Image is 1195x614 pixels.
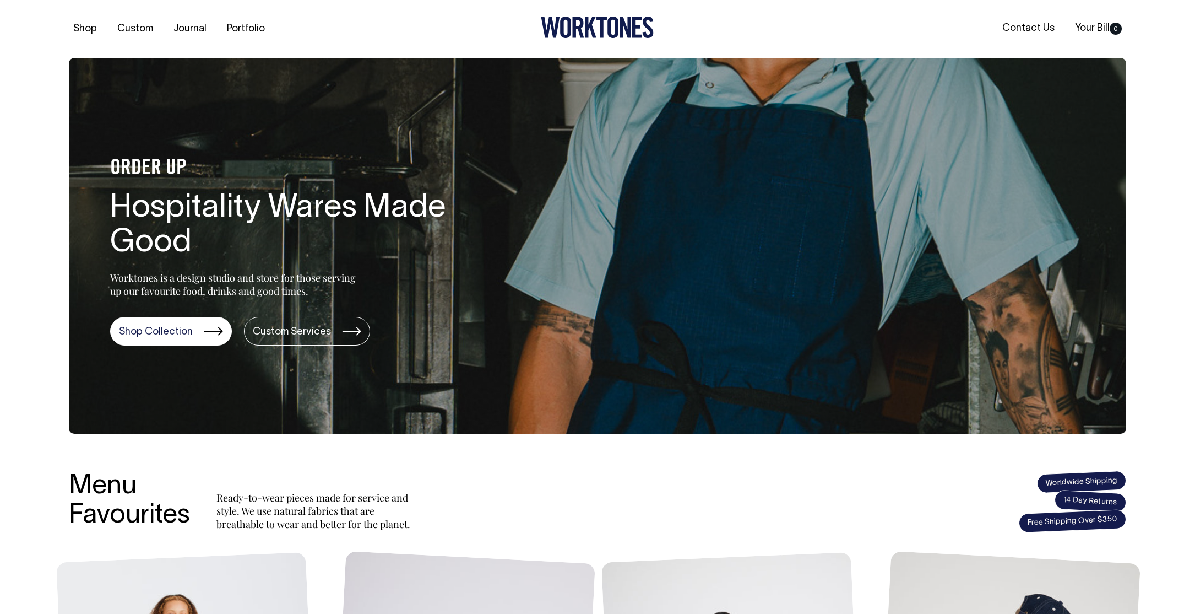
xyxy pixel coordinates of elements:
span: Worldwide Shipping [1036,470,1126,493]
a: Journal [169,20,211,38]
p: Worktones is a design studio and store for those serving up our favourite food, drinks and good t... [110,271,361,298]
a: Shop [69,20,101,38]
a: Your Bill0 [1071,19,1126,37]
a: Custom [113,20,157,38]
a: Custom Services [244,317,370,346]
h3: Menu Favourites [69,472,190,531]
a: Contact Us [998,19,1059,37]
span: Free Shipping Over $350 [1018,509,1126,533]
span: 14 Day Returns [1054,490,1127,513]
span: 0 [1110,23,1122,35]
p: Ready-to-wear pieces made for service and style. We use natural fabrics that are breathable to we... [216,491,415,531]
h1: Hospitality Wares Made Good [110,191,463,262]
a: Shop Collection [110,317,232,346]
h4: ORDER UP [110,157,463,180]
a: Portfolio [222,20,269,38]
